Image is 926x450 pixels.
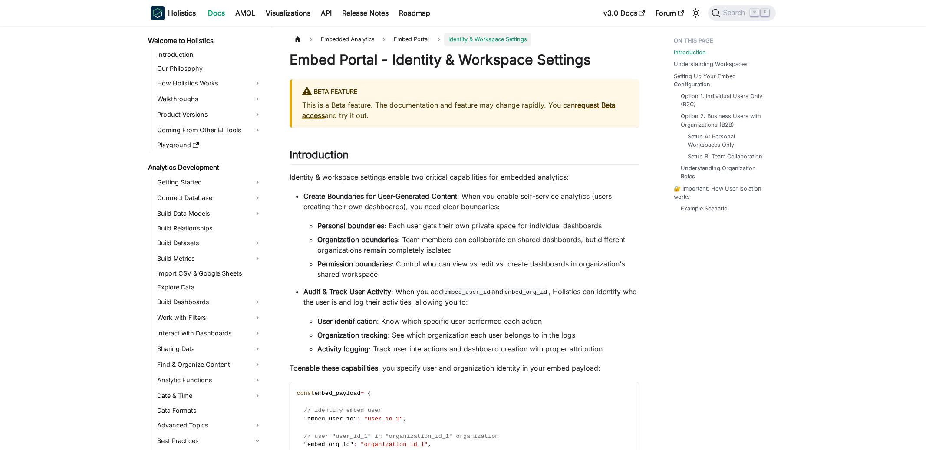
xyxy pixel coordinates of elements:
h1: Embed Portal - Identity & Workspace Settings [290,51,639,69]
b: Holistics [168,8,196,18]
a: Release Notes [337,6,394,20]
li: : Know which specific user performed each action [317,316,639,326]
a: Explore Data [155,281,264,293]
a: Roadmap [394,6,435,20]
a: Forum [650,6,689,20]
strong: Personal boundaries [317,221,384,230]
li: : Control who can view vs. edit vs. create dashboards in organization's shared workspace [317,259,639,279]
a: Sharing Data [155,342,264,356]
a: Getting Started [155,175,264,189]
a: Build Data Models [155,207,264,220]
span: "embed_user_id" [304,416,357,422]
kbd: K [761,9,769,16]
span: // identify embed user [304,407,382,414]
a: Analytics Development [145,161,264,174]
span: Identity & Workspace Settings [444,33,531,46]
a: Interact with Dashboards [155,326,264,340]
a: Playground [155,139,264,151]
span: "embed_org_id" [304,441,353,448]
span: embed_payload [314,390,360,397]
code: embed_org_id [504,288,548,296]
nav: Breadcrumbs [290,33,639,46]
a: v3.0 Docs [598,6,650,20]
strong: Organization tracking [317,331,388,339]
a: AMQL [230,6,260,20]
span: = [360,390,364,397]
strong: Audit & Track User Activity [303,287,391,296]
a: Advanced Topics [155,418,264,432]
a: Work with Filters [155,311,264,325]
a: Setup A: Personal Workspaces Only [688,132,764,149]
span: Search [720,9,750,17]
strong: enable these capabilities [298,364,378,372]
a: Visualizations [260,6,316,20]
nav: Docs sidebar [142,26,272,450]
a: Setup B: Team Collaboration [688,152,762,161]
a: Import CSV & Google Sheets [155,267,264,279]
strong: User identification [317,317,377,325]
h2: Introduction [290,148,639,165]
a: Introduction [674,48,706,56]
p: : When you add and , Holistics can identify who the user is and log their activities, allowing yo... [303,286,639,307]
li: : Each user gets their own private space for individual dashboards [317,220,639,231]
a: Example Scenario [681,204,728,213]
span: : [353,441,357,448]
p: To , you specify user and organization identity in your embed payload: [290,363,639,373]
a: Docs [203,6,230,20]
li: : Team members can collaborate on shared dashboards, but different organizations remain completel... [317,234,639,255]
strong: Permission boundaries [317,259,392,268]
p: : When you enable self-service analytics (users creating their own dashboards), you need clear bo... [303,191,639,212]
span: // user "user_id_1" in "organization_id_1" organization [304,433,499,440]
a: HolisticsHolistics [151,6,196,20]
a: Option 1: Individual Users Only (B2C) [681,92,767,108]
a: Introduction [155,49,264,61]
span: , [428,441,431,448]
a: Best Practices [155,434,264,448]
li: : See which organization each user belongs to in the logs [317,330,639,340]
a: Walkthroughs [155,92,264,106]
a: Welcome to Holistics [145,35,264,47]
span: Embedded Analytics [316,33,379,46]
a: Understanding Organization Roles [681,164,767,181]
a: API [316,6,337,20]
a: How Holistics Works [155,76,264,90]
a: Build Datasets [155,236,264,250]
p: This is a Beta feature. The documentation and feature may change rapidly. You can and try it out. [302,100,629,121]
li: : Track user interactions and dashboard creation with proper attribution [317,344,639,354]
a: Connect Database [155,191,264,205]
code: embed_user_id [443,288,491,296]
a: Our Philosophy [155,62,264,75]
button: Search (Command+K) [708,5,775,21]
a: Understanding Workspaces [674,60,748,68]
span: , [403,416,406,422]
span: { [368,390,371,397]
a: Home page [290,33,306,46]
span: "organization_id_1" [360,441,428,448]
a: Data Formats [155,404,264,417]
a: Build Relationships [155,222,264,234]
button: Switch between dark and light mode (currently light mode) [689,6,703,20]
img: Holistics [151,6,165,20]
div: BETA FEATURE [302,86,629,98]
a: Embed Portal [389,33,433,46]
strong: Activity logging [317,345,369,353]
a: 🔐 Important: How User Isolation works [674,184,771,201]
a: Setting Up Your Embed Configuration [674,72,771,89]
strong: Create Boundaries for User-Generated Content [303,192,457,200]
strong: Organization boundaries [317,235,398,244]
a: request Beta access [302,101,616,120]
span: const [297,390,315,397]
span: : [357,416,360,422]
a: Option 2: Business Users with Organizations (B2B) [681,112,767,128]
a: Date & Time [155,389,264,403]
a: Analytic Functions [155,373,264,387]
a: Product Versions [155,108,264,122]
kbd: ⌘ [750,9,759,16]
a: Coming From Other BI Tools [155,123,264,137]
span: Embed Portal [394,36,429,43]
span: "user_id_1" [364,416,403,422]
a: Build Dashboards [155,295,264,309]
a: Build Metrics [155,252,264,266]
p: Identity & workspace settings enable two critical capabilities for embedded analytics: [290,172,639,182]
a: Find & Organize Content [155,358,264,371]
